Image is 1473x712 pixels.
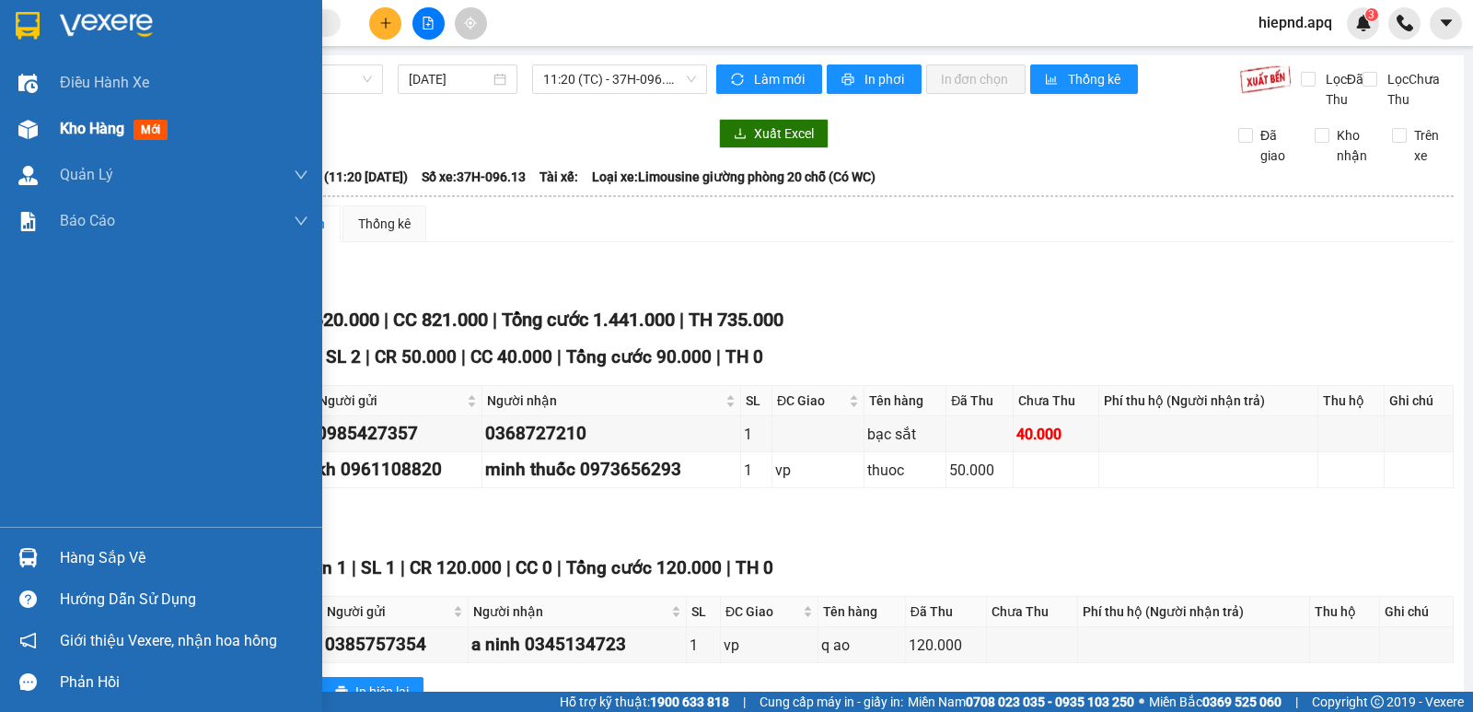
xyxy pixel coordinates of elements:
[1099,386,1318,416] th: Phí thu hộ (Người nhận trả)
[375,346,457,368] span: CR 50.000
[19,632,37,649] span: notification
[592,167,876,187] span: Loại xe: Limousine giường phòng 20 chỗ (Có WC)
[741,386,772,416] th: SL
[867,423,943,446] div: bạc sắt
[1014,386,1099,416] th: Chưa Thu
[734,127,747,142] span: download
[60,544,308,572] div: Hàng sắp về
[1253,125,1301,166] span: Đã giao
[743,692,746,712] span: |
[744,459,769,482] div: 1
[966,694,1134,709] strong: 0708 023 035 - 0935 103 250
[1202,694,1282,709] strong: 0369 525 060
[775,459,861,482] div: vp
[987,597,1078,627] th: Chưa Thu
[502,309,675,331] span: Tổng cước 1.441.000
[76,15,251,54] strong: CHUYỂN PHÁT NHANH AN PHÚ QUÝ
[19,590,37,608] span: question-circle
[1407,125,1455,166] span: Trên xe
[18,120,38,139] img: warehouse-icon
[719,119,829,148] button: downloadXuất Excel
[422,17,435,29] span: file-add
[926,64,1026,94] button: In đơn chọn
[1139,698,1144,706] span: ⚪️
[679,309,684,331] span: |
[320,677,423,706] button: printerIn biên lai
[384,309,389,331] span: |
[1438,15,1455,31] span: caret-down
[326,346,361,368] span: SL 2
[485,420,737,448] div: 0368727210
[361,557,396,578] span: SL 1
[19,673,37,691] span: message
[1355,15,1372,31] img: icon-new-feature
[1016,423,1096,446] div: 40.000
[393,309,488,331] span: CC 821.000
[1068,69,1123,89] span: Thống kê
[10,45,73,136] img: logo
[690,634,717,657] div: 1
[1385,386,1454,416] th: Ghi chú
[317,456,479,484] div: kh 0961108820
[412,7,445,40] button: file-add
[754,69,807,89] span: Làm mới
[422,167,526,187] span: Số xe: 37H-096.13
[724,634,815,657] div: vp
[461,346,466,368] span: |
[493,309,497,331] span: |
[455,7,487,40] button: aim
[60,669,308,696] div: Phản hồi
[319,391,463,411] span: Người gửi
[60,120,124,137] span: Kho hàng
[1397,15,1413,31] img: phone-icon
[949,459,1010,482] div: 50.000
[557,346,562,368] span: |
[1380,69,1455,110] span: Lọc Chưa Thu
[170,134,248,147] strong: 1900 57 57 57 -
[506,557,511,578] span: |
[1368,8,1374,21] span: 3
[471,631,683,659] div: a ninh 0345134723
[60,209,115,232] span: Báo cáo
[1329,125,1377,166] span: Kho nhận
[487,391,722,411] span: Người nhận
[80,134,170,147] strong: TĐ chuyển phát:
[516,557,552,578] span: CC 0
[1371,695,1384,708] span: copyright
[255,80,365,99] span: YX1309254539
[327,601,449,622] span: Người gửi
[1318,386,1385,416] th: Thu hộ
[1244,11,1347,34] span: hiepnd.apq
[864,386,946,416] th: Tên hàng
[777,391,845,411] span: ĐC Giao
[841,73,857,88] span: printer
[566,557,722,578] span: Tổng cước 120.000
[560,692,729,712] span: Hỗ trợ kỹ thuật:
[864,69,907,89] span: In phơi
[539,167,578,187] span: Tài xế:
[1310,597,1380,627] th: Thu hộ
[133,120,168,140] span: mới
[725,601,799,622] span: ĐC Giao
[1295,692,1298,712] span: |
[1365,8,1378,21] sup: 3
[485,456,737,484] div: minh thuốc 0973656293
[60,163,113,186] span: Quản Lý
[744,423,769,446] div: 1
[827,64,922,94] button: printerIn phơi
[273,167,408,187] span: Chuyến: (11:20 [DATE])
[566,346,712,368] span: Tổng cước 90.000
[557,557,562,578] span: |
[60,586,308,613] div: Hướng dẫn sử dụng
[294,214,308,228] span: down
[352,557,356,578] span: |
[87,58,238,106] span: [GEOGRAPHIC_DATA], [GEOGRAPHIC_DATA] ↔ [GEOGRAPHIC_DATA]
[325,631,465,659] div: 0385757354
[1078,597,1310,627] th: Phí thu hộ (Người nhận trả)
[18,212,38,231] img: solution-icon
[298,557,347,578] span: Đơn 1
[867,459,943,482] div: thuoc
[410,557,502,578] span: CR 120.000
[473,601,667,622] span: Người nhận
[379,17,392,29] span: plus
